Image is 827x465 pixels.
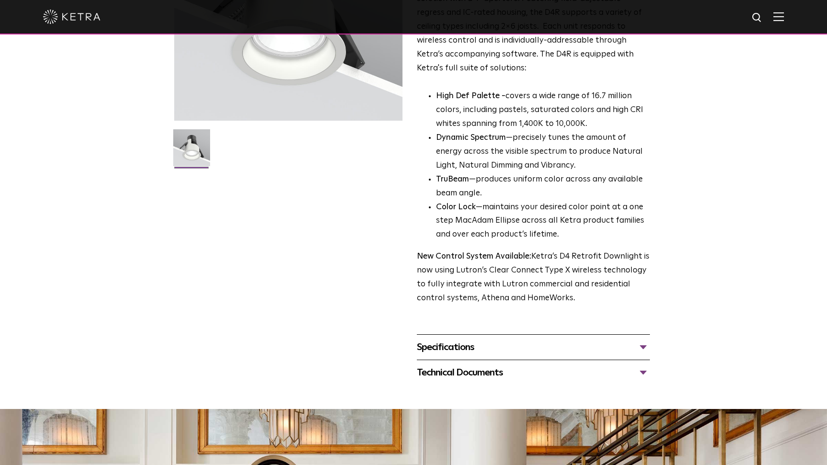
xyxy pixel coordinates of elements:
[417,340,650,355] div: Specifications
[773,12,784,21] img: Hamburger%20Nav.svg
[417,252,531,261] strong: New Control System Available:
[436,92,505,100] strong: High Def Palette -
[173,129,210,173] img: D4R Retrofit Downlight
[436,134,506,142] strong: Dynamic Spectrum
[436,201,650,242] li: —maintains your desired color point at a one step MacAdam Ellipse across all Ketra product famili...
[436,90,650,131] p: covers a wide range of 16.7 million colors, including pastels, saturated colors and high CRI whit...
[436,203,476,211] strong: Color Lock
[436,131,650,173] li: —precisely tunes the amount of energy across the visible spectrum to produce Natural Light, Natur...
[417,365,650,380] div: Technical Documents
[751,12,763,24] img: search icon
[43,10,101,24] img: ketra-logo-2019-white
[417,250,650,306] p: Ketra’s D4 Retrofit Downlight is now using Lutron’s Clear Connect Type X wireless technology to f...
[436,175,469,183] strong: TruBeam
[436,173,650,201] li: —produces uniform color across any available beam angle.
